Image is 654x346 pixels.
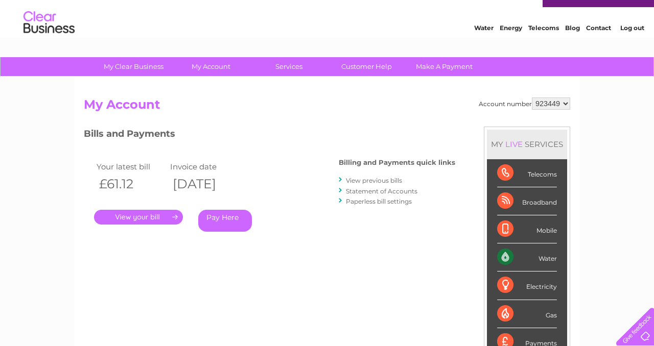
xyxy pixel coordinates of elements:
td: Invoice date [168,160,241,174]
a: Customer Help [324,57,409,76]
div: Electricity [497,271,557,300]
h3: Bills and Payments [84,127,455,144]
div: Clear Business is a trading name of Verastar Limited (registered in [GEOGRAPHIC_DATA] No. 3667643... [86,6,569,50]
a: Water [474,43,494,51]
a: View previous bills [346,177,402,184]
a: Contact [586,43,611,51]
a: Services [247,57,331,76]
div: Telecoms [497,159,557,187]
div: LIVE [503,139,525,149]
h2: My Account [84,97,570,117]
div: Broadband [497,187,557,215]
a: 0333 014 3131 [461,5,532,18]
img: logo.png [23,27,75,58]
a: Make A Payment [402,57,486,76]
a: My Account [169,57,253,76]
a: Log out [620,43,644,51]
a: Paperless bill settings [346,197,412,205]
a: Telecoms [528,43,559,51]
td: Your latest bill [94,160,168,174]
a: My Clear Business [91,57,176,76]
a: Energy [500,43,522,51]
th: £61.12 [94,174,168,194]
div: Gas [497,300,557,328]
h4: Billing and Payments quick links [339,159,455,166]
div: MY SERVICES [487,130,567,159]
a: . [94,210,183,225]
a: Blog [565,43,580,51]
div: Mobile [497,215,557,243]
th: [DATE] [168,174,241,194]
div: Account number [479,97,570,110]
div: Water [497,243,557,271]
a: Pay Here [198,210,252,232]
a: Statement of Accounts [346,187,417,195]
